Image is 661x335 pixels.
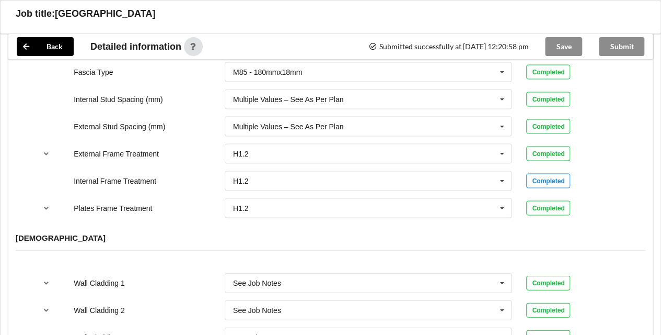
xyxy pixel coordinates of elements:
[17,37,74,56] button: Back
[74,279,125,287] label: Wall Cladding 1
[233,96,343,103] div: Multiple Values – See As Per Plan
[233,307,281,314] div: See Job Notes
[16,8,55,20] h3: Job title:
[233,177,249,185] div: H1.2
[526,174,570,188] div: Completed
[74,150,159,158] label: External Frame Treatment
[233,280,281,287] div: See Job Notes
[368,43,528,50] span: Submitted successfully at [DATE] 12:20:58 pm
[74,68,113,76] label: Fascia Type
[526,65,570,80] div: Completed
[74,122,165,131] label: External Stud Spacing (mm)
[90,42,181,51] span: Detailed information
[36,199,56,218] button: reference-toggle
[526,92,570,107] div: Completed
[233,69,302,76] div: M85 - 180mmx18mm
[74,177,156,185] label: Internal Frame Treatment
[36,301,56,320] button: reference-toggle
[526,119,570,134] div: Completed
[526,201,570,216] div: Completed
[526,303,570,318] div: Completed
[74,204,152,213] label: Plates Frame Treatment
[36,144,56,163] button: reference-toggle
[233,205,249,212] div: H1.2
[74,306,125,315] label: Wall Cladding 2
[36,274,56,293] button: reference-toggle
[55,8,155,20] h3: [GEOGRAPHIC_DATA]
[233,123,343,130] div: Multiple Values – See As Per Plan
[16,233,645,243] h4: [DEMOGRAPHIC_DATA]
[233,150,249,158] div: H1.2
[526,147,570,161] div: Completed
[526,276,570,291] div: Completed
[74,95,163,104] label: Internal Stud Spacing (mm)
